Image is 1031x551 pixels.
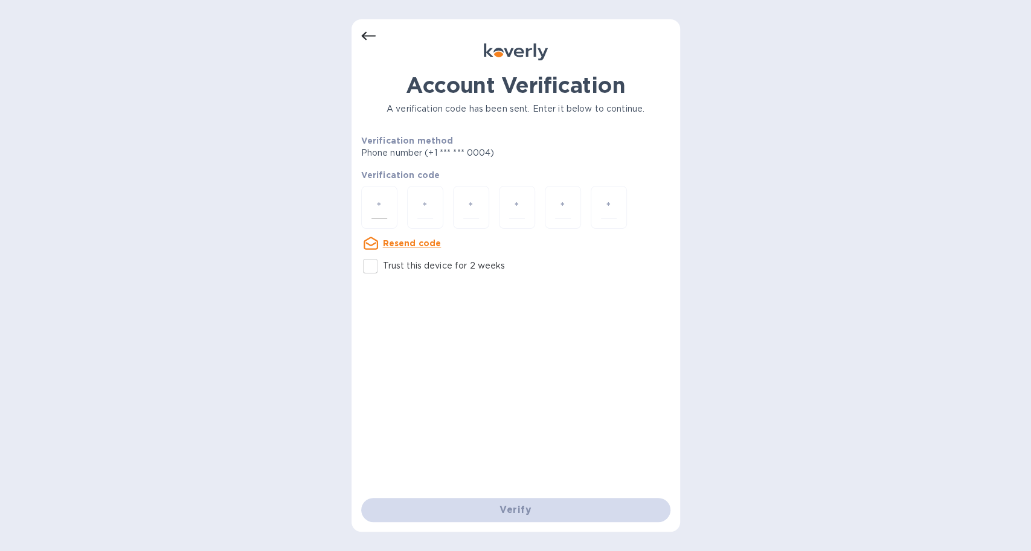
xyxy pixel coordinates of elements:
u: Resend code [383,238,442,248]
p: Trust this device for 2 weeks [383,260,506,272]
h1: Account Verification [361,72,670,98]
b: Verification method [361,136,454,145]
p: A verification code has been sent. Enter it below to continue. [361,103,670,115]
p: Phone number (+1 *** *** 0004) [361,147,587,159]
p: Verification code [361,169,670,181]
